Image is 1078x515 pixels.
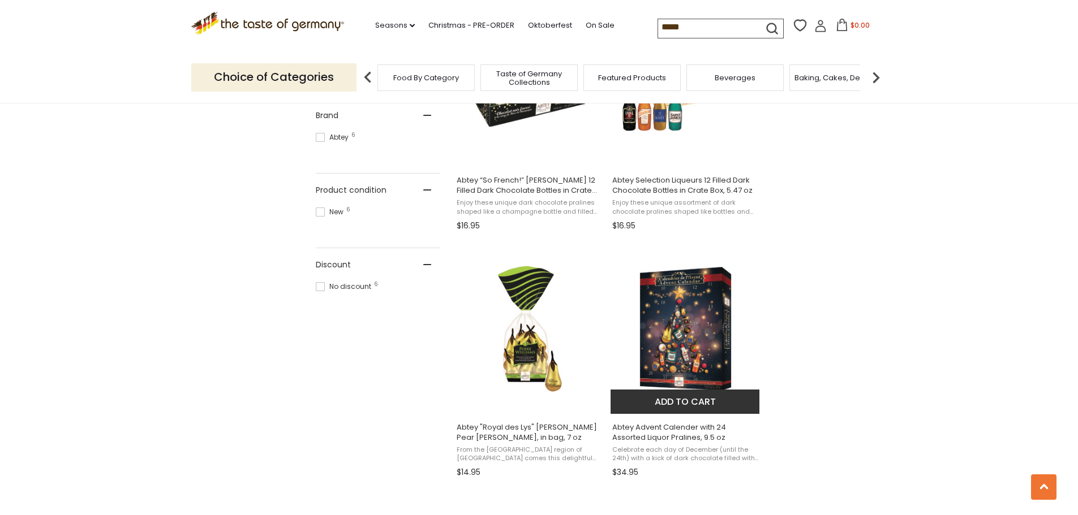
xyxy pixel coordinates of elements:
span: From the [GEOGRAPHIC_DATA] region of [GEOGRAPHIC_DATA] comes this delightful assortment of [PERSO... [457,445,603,463]
span: Celebrate each day of December (until the 24th) with a kick of dark chocolate filled with [PERSON... [612,445,759,463]
a: Abtey Advent Calender with 24 Assorted Liquor Pralines, 9.5 oz [611,244,761,482]
span: $14.95 [457,466,480,478]
span: $34.95 [612,466,638,478]
p: Choice of Categories [191,63,357,91]
span: 6 [351,132,355,138]
span: New [316,207,347,217]
a: Abtey [455,244,605,482]
span: $16.95 [457,220,480,232]
a: Baking, Cakes, Desserts [794,73,882,82]
span: Abtey Selection Liqueurs 12 Filled Dark Chocolate Bottles in Crate Box, 5.47 oz [612,175,759,196]
span: Discount [316,259,351,271]
a: Featured Products [598,73,666,82]
span: Abtey Advent Calender with 24 Assorted Liquor Pralines, 9.5 oz [612,422,759,443]
span: Product condition [316,184,386,196]
span: Abtey [316,132,352,142]
span: 6 [374,282,378,287]
span: Brand [316,110,338,122]
button: $0.00 [829,19,877,36]
span: Abtey "Royal des Lys" [PERSON_NAME] Pear [PERSON_NAME], in bag, 7 oz [457,422,603,443]
a: Oktoberfest [528,19,572,32]
span: No discount [316,282,375,292]
a: Beverages [715,73,755,82]
span: Abtey “So French!” [PERSON_NAME] 12 Filled Dark Chocolate Bottles in Crate Box, 5.47 oz [457,175,603,196]
span: 6 [346,207,350,213]
a: Food By Category [393,73,459,82]
img: next arrow [865,66,887,89]
img: Abtey Adent Calender with 24 Assorted Liquor Pralines [611,254,761,404]
a: Seasons [375,19,415,32]
a: Taste of Germany Collections [484,70,574,86]
img: previous arrow [357,66,379,89]
a: On Sale [586,19,615,32]
span: $0.00 [851,20,870,30]
a: Christmas - PRE-ORDER [428,19,514,32]
span: Enjoy these unique dark chocolate pralines shaped like a champagne bottle and filled with [PERSON... [457,198,603,216]
span: $16.95 [612,220,635,232]
span: Enjoy these unique assortment of dark chocolate pralines shaped like bottles and filled with Labe... [612,198,759,216]
button: Add to cart [611,390,759,414]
